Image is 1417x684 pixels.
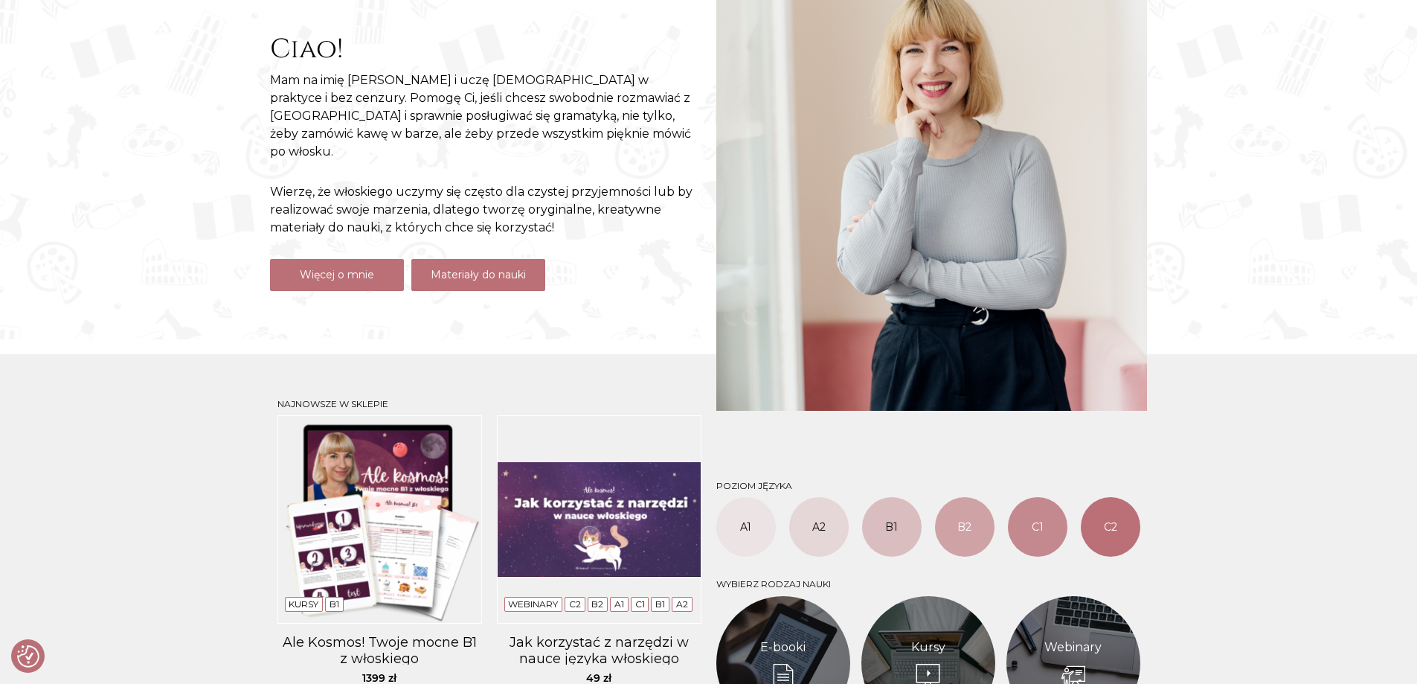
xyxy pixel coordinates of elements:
[716,497,776,557] a: A1
[270,71,701,161] p: Mam na imię [PERSON_NAME] i uczę [DEMOGRAPHIC_DATA] w praktyce i bez cenzury. Pomogę Ci, jeśli ch...
[270,183,701,237] p: Wierzę, że włoskiego uczymy się często dla czystej przyjemności lub by realizować swoje marzenia,...
[497,635,701,665] a: Jak korzystać z narzędzi w nauce języka włoskiego
[635,598,645,610] a: C1
[935,497,995,557] a: B2
[716,579,1140,589] h3: Wybierz rodzaj nauki
[330,598,339,610] a: B1
[911,639,945,656] a: Kursy
[716,481,1140,491] h3: Poziom języka
[655,598,665,610] a: B1
[508,598,558,610] a: Webinary
[789,497,849,557] a: A2
[1081,497,1140,557] a: C2
[277,399,701,409] h3: Najnowsze w sklepie
[270,259,404,291] a: Więcej o mnie
[411,259,545,291] a: Materiały do nauki
[676,598,688,610] a: A2
[760,639,806,656] a: E-booki
[17,645,39,668] img: Revisit consent button
[614,598,624,610] a: A1
[270,33,701,65] h2: Ciao!
[569,598,581,610] a: C2
[591,598,603,610] a: B2
[862,497,922,557] a: B1
[1008,497,1067,557] a: C1
[17,645,39,668] button: Preferencje co do zgód
[289,598,318,610] a: Kursy
[1044,639,1102,656] a: Webinary
[277,635,482,665] a: Ale Kosmos! Twoje mocne B1 z włoskiego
